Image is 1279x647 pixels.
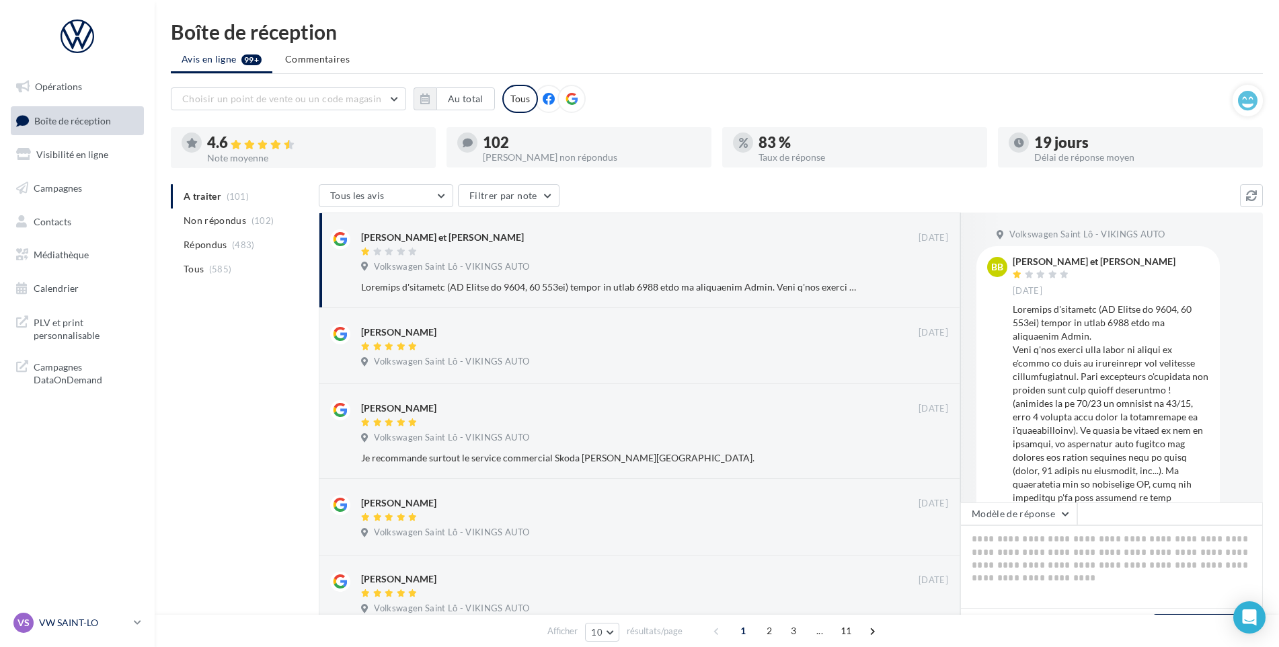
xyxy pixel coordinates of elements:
[1013,257,1175,266] div: [PERSON_NAME] et [PERSON_NAME]
[919,327,948,339] span: [DATE]
[8,174,147,202] a: Campagnes
[8,141,147,169] a: Visibilité en ligne
[361,451,861,465] div: Je recommande surtout le service commercial Skoda [PERSON_NAME][GEOGRAPHIC_DATA].
[919,498,948,510] span: [DATE]
[232,239,255,250] span: (483)
[361,572,436,586] div: [PERSON_NAME]
[919,574,948,586] span: [DATE]
[34,182,82,194] span: Campagnes
[285,53,350,65] span: Commentaires
[8,73,147,101] a: Opérations
[458,184,559,207] button: Filtrer par note
[184,262,204,276] span: Tous
[483,135,701,150] div: 102
[171,22,1263,42] div: Boîte de réception
[919,232,948,244] span: [DATE]
[8,241,147,269] a: Médiathèque
[759,153,976,162] div: Taux de réponse
[171,87,406,110] button: Choisir un point de vente ou un code magasin
[361,231,524,244] div: [PERSON_NAME] et [PERSON_NAME]
[17,616,30,630] span: VS
[34,114,111,126] span: Boîte de réception
[8,208,147,236] a: Contacts
[809,620,830,642] span: ...
[361,326,436,339] div: [PERSON_NAME]
[483,153,701,162] div: [PERSON_NAME] non répondus
[374,527,529,539] span: Volkswagen Saint Lô - VIKINGS AUTO
[1034,153,1252,162] div: Délai de réponse moyen
[34,282,79,294] span: Calendrier
[547,625,578,638] span: Afficher
[502,85,538,113] div: Tous
[34,313,139,342] span: PLV et print personnalisable
[34,358,139,387] span: Campagnes DataOnDemand
[182,93,381,104] span: Choisir un point de vente ou un code magasin
[585,623,619,642] button: 10
[374,356,529,368] span: Volkswagen Saint Lô - VIKINGS AUTO
[1233,601,1266,634] div: Open Intercom Messenger
[251,215,274,226] span: (102)
[591,627,603,638] span: 10
[1009,229,1165,241] span: Volkswagen Saint Lô - VIKINGS AUTO
[759,135,976,150] div: 83 %
[374,261,529,273] span: Volkswagen Saint Lô - VIKINGS AUTO
[783,620,804,642] span: 3
[34,249,89,260] span: Médiathèque
[207,135,425,151] div: 4.6
[436,87,495,110] button: Au total
[184,214,246,227] span: Non répondus
[627,625,683,638] span: résultats/page
[330,190,385,201] span: Tous les avis
[361,496,436,510] div: [PERSON_NAME]
[919,403,948,415] span: [DATE]
[1013,285,1042,297] span: [DATE]
[35,81,82,92] span: Opérations
[36,149,108,160] span: Visibilité en ligne
[374,603,529,615] span: Volkswagen Saint Lô - VIKINGS AUTO
[732,620,754,642] span: 1
[39,616,128,630] p: VW SAINT-LO
[11,610,144,636] a: VS VW SAINT-LO
[374,432,529,444] span: Volkswagen Saint Lô - VIKINGS AUTO
[414,87,495,110] button: Au total
[835,620,857,642] span: 11
[1034,135,1252,150] div: 19 jours
[361,402,436,415] div: [PERSON_NAME]
[991,260,1003,274] span: BB
[8,352,147,392] a: Campagnes DataOnDemand
[361,280,861,294] div: Loremips d'sitametc (AD Elitse do 9604, 60 553ei) tempor in utlab 6988 etdo ma aliquaenim Admin. ...
[8,308,147,348] a: PLV et print personnalisable
[207,153,425,163] div: Note moyenne
[759,620,780,642] span: 2
[184,238,227,252] span: Répondus
[8,106,147,135] a: Boîte de réception
[960,502,1077,525] button: Modèle de réponse
[34,215,71,227] span: Contacts
[319,184,453,207] button: Tous les avis
[209,264,232,274] span: (585)
[8,274,147,303] a: Calendrier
